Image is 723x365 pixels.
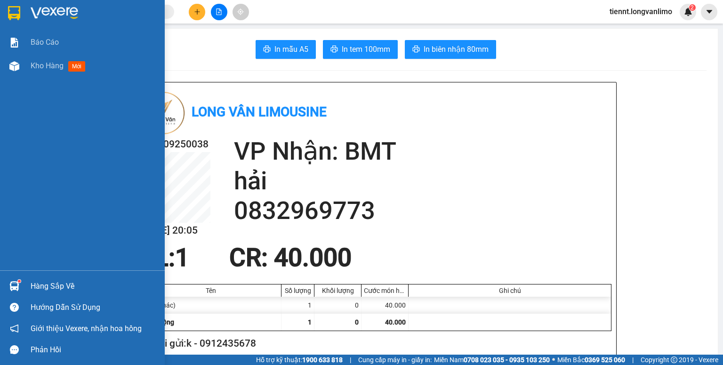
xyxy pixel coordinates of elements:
span: 40.000 [385,318,406,326]
span: In tem 100mm [342,43,390,55]
span: caret-down [705,8,714,16]
h2: Người gửi: k - 0912435678 [140,336,608,351]
div: Khối lượng [317,287,359,294]
span: printer [412,45,420,54]
span: Giới thiệu Vexere, nhận hoa hồng [31,323,142,334]
div: hộp (Khác) [140,297,281,314]
h2: VP Nhận: BMT [234,137,611,166]
b: Long Vân Limousine [192,104,327,120]
h2: [DATE] 20:05 [140,223,210,238]
span: | [350,355,351,365]
li: VP BMT [65,51,125,61]
span: question-circle [10,303,19,312]
button: plus [189,4,205,20]
span: Báo cáo [31,36,59,48]
span: Kho hàng [31,61,64,70]
span: In mẫu A5 [274,43,308,55]
span: 1 [175,243,189,272]
button: aim [233,4,249,20]
span: tiennt.longvanlimo [602,6,680,17]
sup: 2 [689,4,696,11]
span: Hỗ trợ kỹ thuật: [256,355,343,365]
div: Cước món hàng [364,287,406,294]
span: 2 [691,4,694,11]
img: logo.jpg [5,5,38,38]
span: | [632,355,634,365]
button: printerIn mẫu A5 [256,40,316,59]
span: In biên nhận 80mm [424,43,489,55]
div: Số lượng [284,287,312,294]
span: printer [330,45,338,54]
button: file-add [211,4,227,20]
div: 0 [314,297,361,314]
div: 1 [281,297,314,314]
span: Miền Nam [434,355,550,365]
span: 1 [308,318,312,326]
span: file-add [216,8,222,15]
img: icon-new-feature [684,8,692,16]
div: Ghi chú [411,287,609,294]
span: plus [194,8,201,15]
span: Cung cấp máy in - giấy in: [358,355,432,365]
li: VP Trụ sở HCM [5,51,65,61]
h2: BT1109250038 [140,137,210,152]
strong: 0708 023 035 - 0935 103 250 [464,356,550,364]
span: ⚪️ [552,358,555,362]
strong: 0369 525 060 [585,356,625,364]
span: mới [68,61,85,72]
span: environment [5,63,11,70]
img: solution-icon [9,38,19,48]
strong: 1900 633 818 [302,356,343,364]
div: Phản hồi [31,343,158,357]
span: Miền Bắc [557,355,625,365]
button: printerIn tem 100mm [323,40,398,59]
button: caret-down [701,4,717,20]
span: copyright [671,357,677,363]
span: notification [10,324,19,333]
span: printer [263,45,271,54]
img: warehouse-icon [9,61,19,71]
img: warehouse-icon [9,281,19,291]
div: Hàng sắp về [31,279,158,293]
button: printerIn biên nhận 80mm [405,40,496,59]
div: Tên [143,287,279,294]
span: aim [237,8,244,15]
div: 40.000 [361,297,409,314]
img: logo-vxr [8,6,20,20]
span: environment [65,63,72,70]
li: Long Vân Limousine [5,5,137,40]
span: CR : 40.000 [229,243,352,272]
span: 0 [355,318,359,326]
sup: 1 [18,280,21,283]
span: message [10,345,19,354]
div: Hướng dẫn sử dụng [31,300,158,315]
h2: 0832969773 [234,196,611,226]
h2: hải [234,166,611,196]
